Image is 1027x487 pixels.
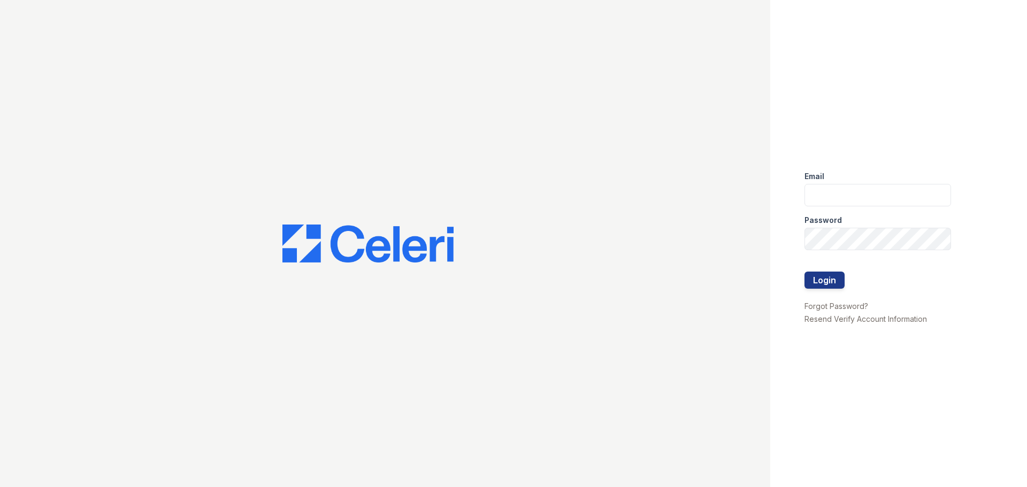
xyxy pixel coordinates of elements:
[804,171,824,182] label: Email
[804,302,868,311] a: Forgot Password?
[282,225,454,263] img: CE_Logo_Blue-a8612792a0a2168367f1c8372b55b34899dd931a85d93a1a3d3e32e68fde9ad4.png
[804,272,845,289] button: Login
[804,314,927,323] a: Resend Verify Account Information
[804,215,842,226] label: Password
